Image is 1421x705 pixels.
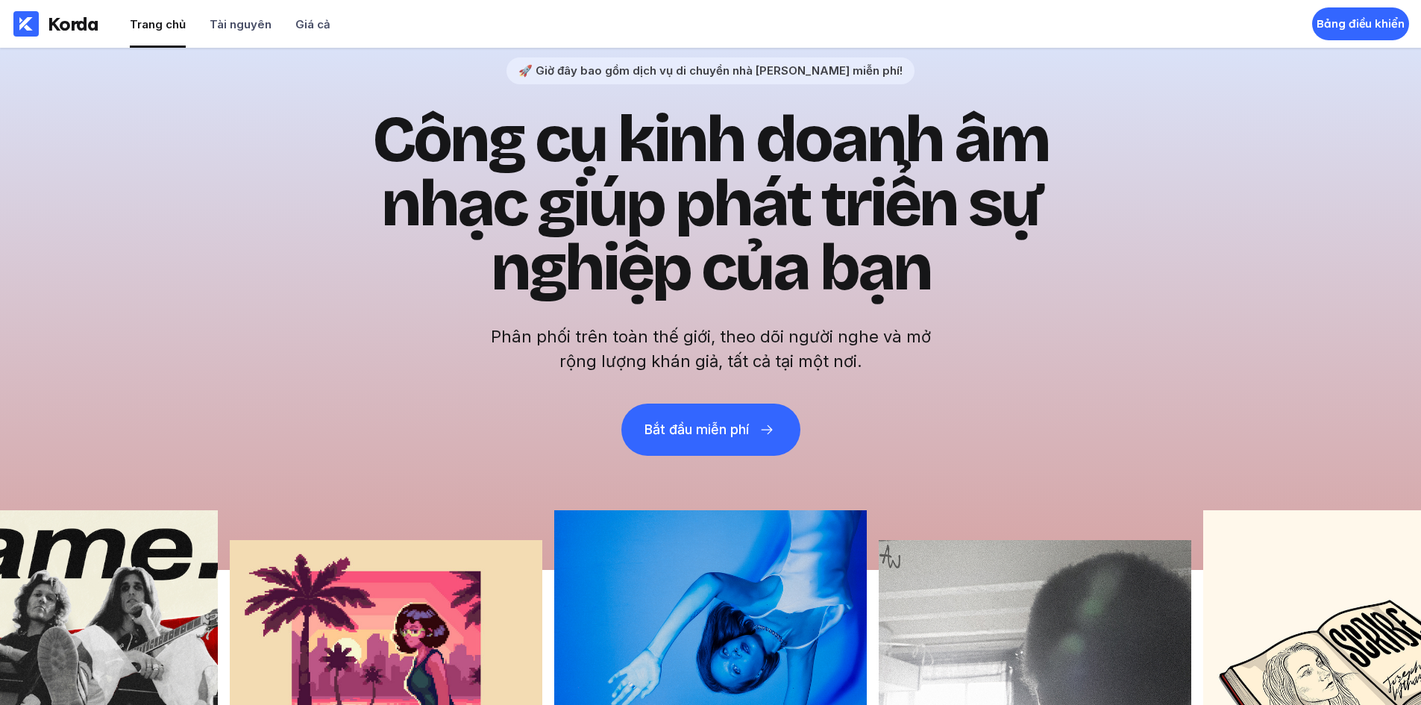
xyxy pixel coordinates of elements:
[1312,7,1409,40] a: Bảng điều khiển
[644,422,748,437] font: Bắt đầu miễn phí
[1317,16,1405,31] font: Bảng điều khiển
[518,63,903,78] font: 🚀 Giờ đây bao gồm dịch vụ di chuyển nhà [PERSON_NAME] miễn phí!
[372,101,1049,307] font: Công cụ kinh doanh âm nhạc giúp phát triển sự nghiệp của bạn
[491,327,931,371] font: Phân phối trên toàn thế giới, theo dõi người nghe và mở rộng lượng khán giả, tất cả tại một nơi.
[210,17,272,31] font: Tài nguyên
[295,17,330,31] font: Giá cả
[621,404,800,456] button: Bắt đầu miễn phí
[130,17,186,31] font: Trang chủ
[48,13,98,35] font: Korda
